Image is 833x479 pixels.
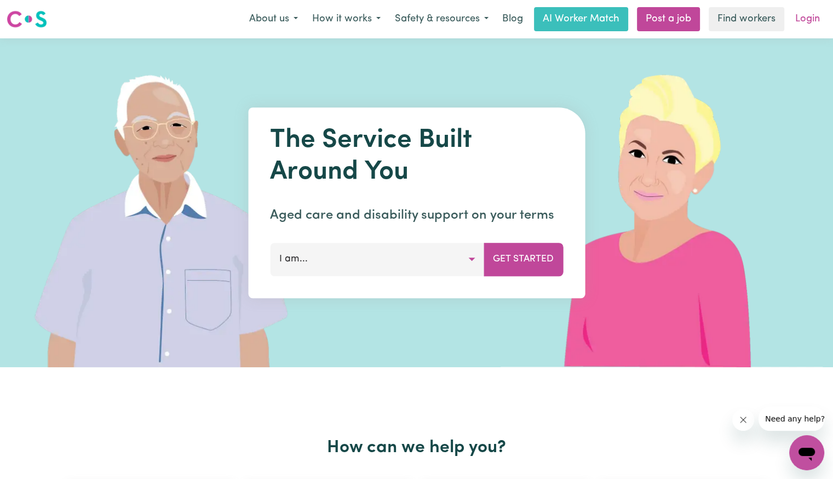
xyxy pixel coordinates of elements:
h1: The Service Built Around You [270,125,563,188]
span: Need any help? [7,8,66,16]
button: I am... [270,243,484,276]
a: Post a job [637,7,700,31]
img: Careseekers logo [7,9,47,29]
a: Blog [496,7,530,31]
button: Get Started [484,243,563,276]
button: Safety & resources [388,8,496,31]
p: Aged care and disability support on your terms [270,206,563,225]
iframe: Close message [732,409,754,431]
iframe: Button to launch messaging window [789,435,824,470]
a: Login [789,7,826,31]
button: How it works [305,8,388,31]
button: About us [242,8,305,31]
h2: How can we help you? [62,437,772,458]
iframe: Message from company [759,407,824,431]
a: Find workers [709,7,784,31]
a: Careseekers logo [7,7,47,32]
a: AI Worker Match [534,7,628,31]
